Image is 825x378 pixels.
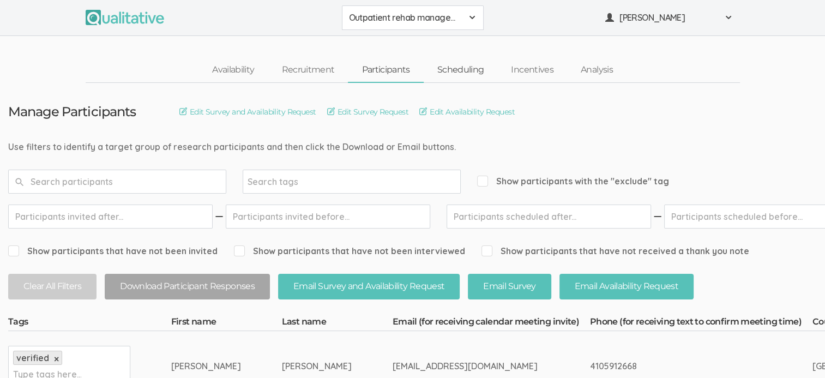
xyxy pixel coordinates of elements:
button: Email Survey and Availability Request [278,274,460,299]
a: Edit Availability Request [419,106,515,118]
span: [PERSON_NAME] [619,11,718,24]
button: Email Survey [468,274,551,299]
span: Show participants that have not been interviewed [234,245,465,257]
th: Phone (for receiving text to confirm meeting time) [590,316,812,331]
span: verified [16,352,49,363]
a: Analysis [567,58,627,82]
a: × [54,355,59,364]
div: [PERSON_NAME] [282,360,352,373]
a: Availability [198,58,268,82]
span: Show participants that have not received a thank you note [481,245,749,257]
a: Scheduling [424,58,498,82]
input: Search tags [248,175,316,189]
h3: Manage Participants [8,105,136,119]
th: Last name [282,316,393,331]
img: dash.svg [652,205,663,229]
input: Search participants [8,170,226,194]
div: [PERSON_NAME] [171,360,241,373]
input: Participants invited before... [226,205,430,229]
img: Qualitative [86,10,164,25]
div: 4105912668 [590,360,772,373]
button: Clear All Filters [8,274,97,299]
a: Edit Survey Request [327,106,408,118]
input: Participants invited after... [8,205,213,229]
th: First name [171,316,282,331]
a: Edit Survey and Availability Request [179,106,316,118]
img: dash.svg [214,205,225,229]
th: Tags [8,316,171,331]
a: Incentives [497,58,567,82]
span: Outpatient rehab management of no shows and cancellations [349,11,462,24]
a: Recruitment [268,58,348,82]
button: [PERSON_NAME] [598,5,740,30]
button: Download Participant Responses [105,274,270,299]
button: Email Availability Request [559,274,694,299]
span: Show participants with the "exclude" tag [477,175,669,188]
button: Outpatient rehab management of no shows and cancellations [342,5,484,30]
th: Email (for receiving calendar meeting invite) [393,316,590,331]
div: [EMAIL_ADDRESS][DOMAIN_NAME] [393,360,549,373]
input: Participants scheduled after... [447,205,651,229]
span: Show participants that have not been invited [8,245,218,257]
iframe: Chat Widget [770,326,825,378]
a: Participants [348,58,423,82]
